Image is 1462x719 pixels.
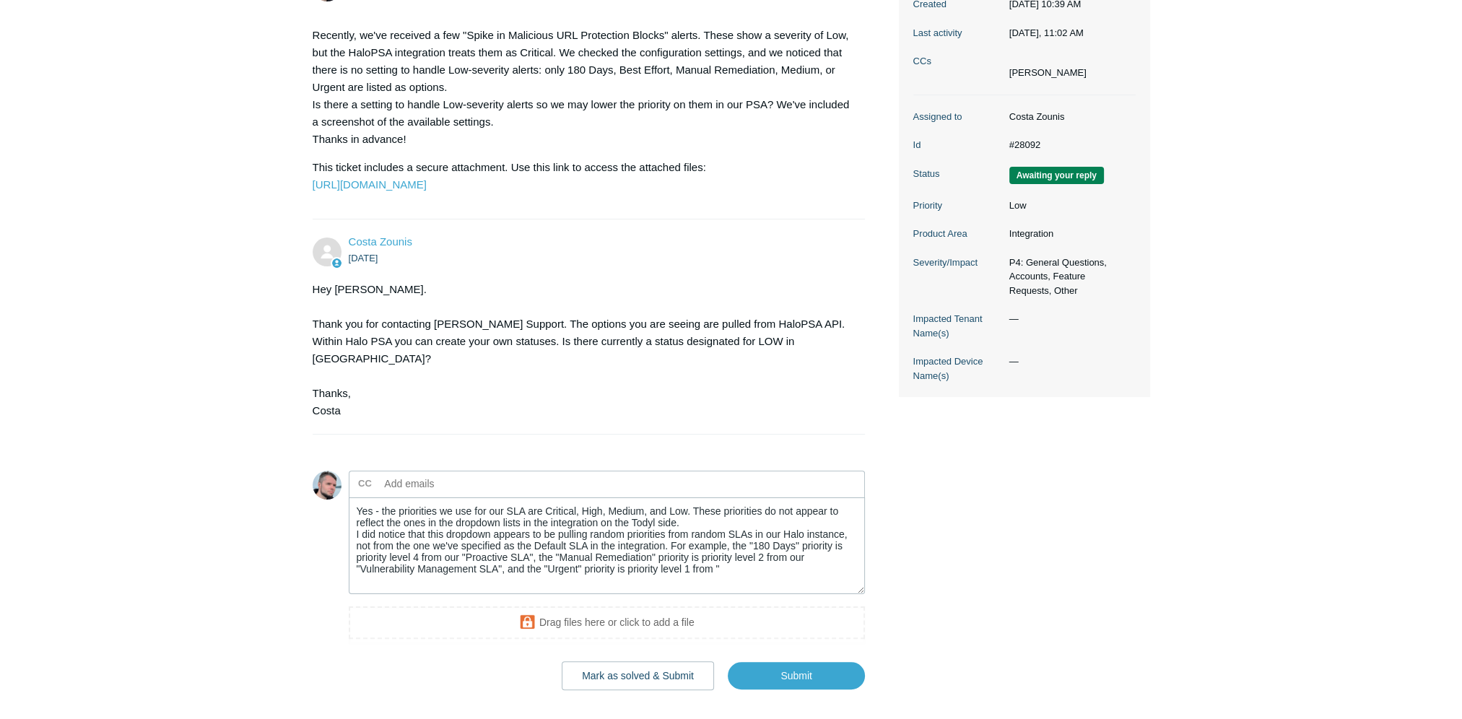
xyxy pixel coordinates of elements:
input: Submit [728,662,865,689]
dt: Impacted Device Name(s) [913,354,1002,383]
dt: Impacted Tenant Name(s) [913,312,1002,340]
time: 09/12/2025, 10:46 [349,253,378,263]
p: This ticket includes a secure attachment. Use this link to access the attached files: [313,159,851,193]
span: We are waiting for you to respond [1009,167,1104,184]
dd: #28092 [1002,138,1136,152]
dt: Last activity [913,26,1002,40]
div: Hey [PERSON_NAME]. Thank you for contacting [PERSON_NAME] Support. The options you are seeing are... [313,281,851,419]
a: Costa Zounis [349,235,412,248]
dt: Id [913,138,1002,152]
button: Mark as solved & Submit [562,661,714,690]
label: CC [358,473,372,494]
dd: — [1002,312,1136,326]
input: Add emails [379,473,534,494]
dt: Assigned to [913,110,1002,124]
dt: Priority [913,199,1002,213]
dt: Product Area [913,227,1002,241]
p: Recently, we've received a few "Spike in Malicious URL Protection Blocks" alerts. These show a se... [313,27,851,148]
li: Jake Tinsley [1009,66,1087,80]
dd: — [1002,354,1136,369]
dd: P4: General Questions, Accounts, Feature Requests, Other [1002,256,1136,298]
time: 09/16/2025, 11:02 [1009,27,1084,38]
a: [URL][DOMAIN_NAME] [313,178,427,191]
dt: CCs [913,54,1002,69]
dt: Severity/Impact [913,256,1002,270]
dd: Costa Zounis [1002,110,1136,124]
dd: Integration [1002,227,1136,241]
dt: Status [913,167,1002,181]
textarea: Add your reply [349,497,866,595]
dd: Low [1002,199,1136,213]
